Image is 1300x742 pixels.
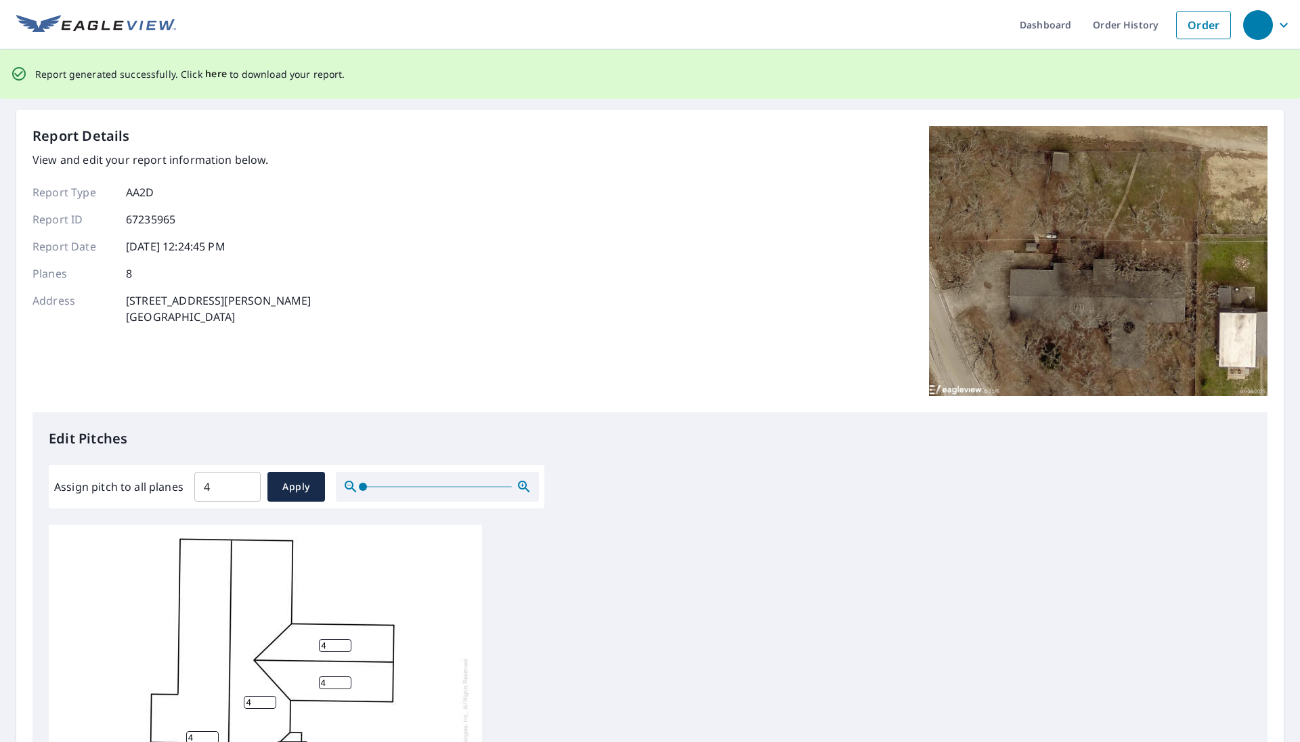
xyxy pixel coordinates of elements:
label: Assign pitch to all planes [54,479,183,495]
p: Report generated successfully. Click to download your report. [35,66,345,83]
p: 67235965 [126,211,175,227]
a: Order [1176,11,1231,39]
p: [STREET_ADDRESS][PERSON_NAME] [GEOGRAPHIC_DATA] [126,292,311,325]
p: 8 [126,265,132,282]
p: Report Date [32,238,114,255]
p: Planes [32,265,114,282]
p: Edit Pitches [49,429,1251,449]
button: here [205,66,227,83]
img: Top image [929,126,1267,397]
p: Report ID [32,211,114,227]
p: [DATE] 12:24:45 PM [126,238,225,255]
p: Address [32,292,114,325]
p: AA2D [126,184,154,200]
p: View and edit your report information below. [32,152,311,168]
p: Report Details [32,126,130,146]
span: Apply [278,479,314,496]
p: Report Type [32,184,114,200]
button: Apply [267,472,325,502]
input: 00.0 [194,468,261,506]
img: EV Logo [16,15,176,35]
